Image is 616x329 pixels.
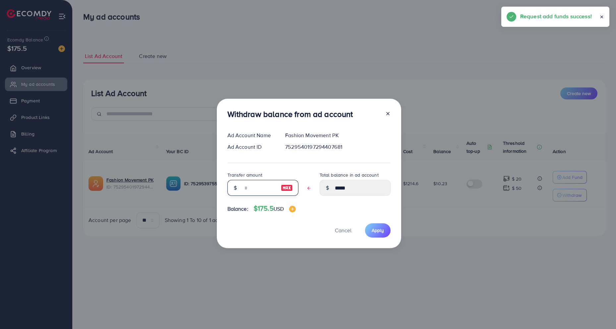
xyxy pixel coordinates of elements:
label: Transfer amount [227,172,262,178]
h3: Withdraw balance from ad account [227,109,353,119]
button: Apply [365,223,391,238]
img: image [281,184,293,192]
button: Cancel [327,223,360,238]
span: Balance: [227,205,248,213]
img: image [289,206,296,212]
span: Apply [372,227,384,234]
div: Ad Account ID [222,143,280,151]
div: Ad Account Name [222,132,280,139]
span: Cancel [335,227,351,234]
h5: Request add funds success! [520,12,592,21]
label: Total balance in ad account [320,172,379,178]
iframe: Chat [588,299,611,324]
h4: $175.5 [254,204,296,213]
div: 7529540197294407681 [280,143,396,151]
div: Fashion Movement PK [280,132,396,139]
span: USD [274,205,284,212]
